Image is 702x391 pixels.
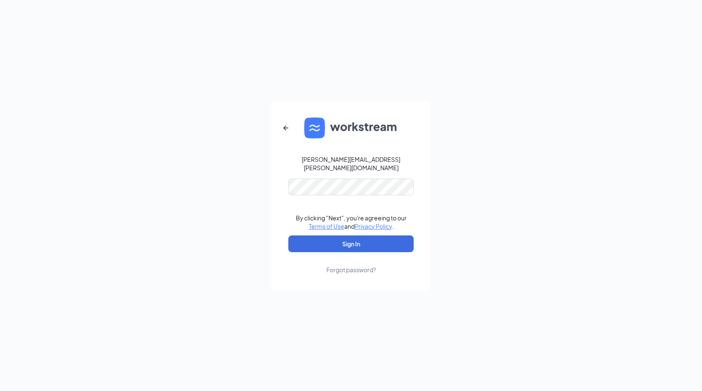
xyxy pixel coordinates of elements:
div: By clicking "Next", you're agreeing to our and . [296,214,407,230]
button: ArrowLeftNew [276,118,296,138]
a: Terms of Use [309,222,344,230]
div: Forgot password? [326,266,376,274]
a: Forgot password? [326,252,376,274]
a: Privacy Policy [355,222,392,230]
img: WS logo and Workstream text [304,118,398,138]
svg: ArrowLeftNew [281,123,291,133]
div: [PERSON_NAME][EMAIL_ADDRESS][PERSON_NAME][DOMAIN_NAME] [288,155,414,172]
button: Sign In [288,235,414,252]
